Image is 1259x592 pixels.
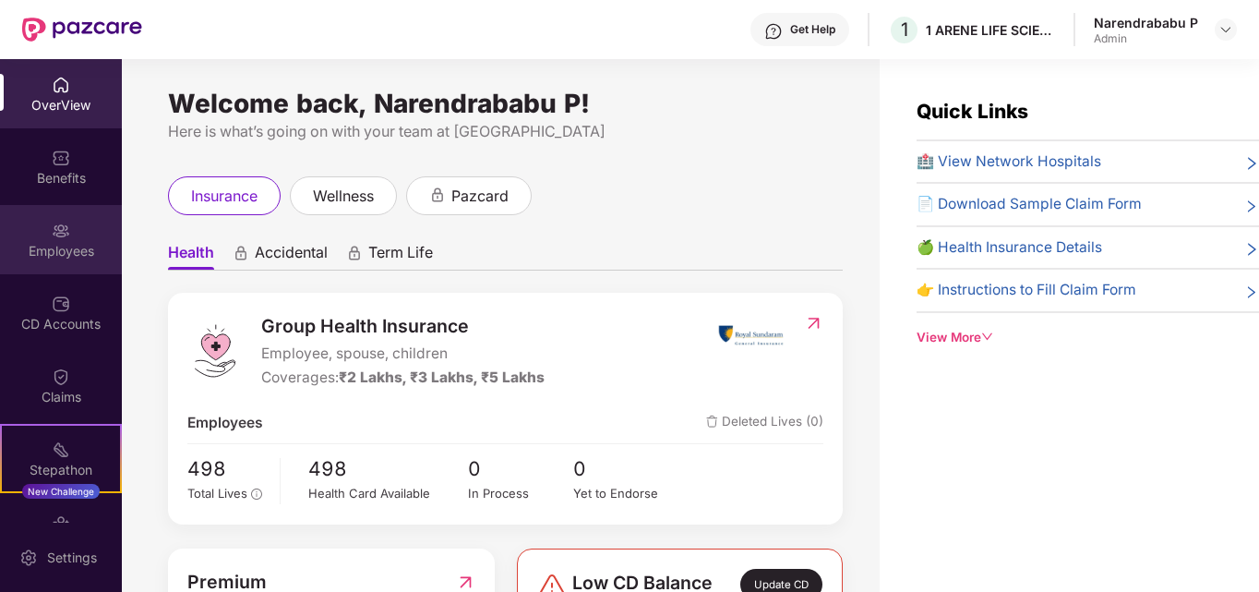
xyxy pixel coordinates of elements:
span: insurance [191,185,258,208]
img: svg+xml;base64,PHN2ZyBpZD0iQ0RfQWNjb3VudHMiIGRhdGEtbmFtZT0iQ0QgQWNjb3VudHMiIHhtbG5zPSJodHRwOi8vd3... [52,295,70,313]
div: Yet to Endorse [573,484,679,503]
span: 👉 Instructions to Fill Claim Form [917,279,1136,301]
span: 0 [468,453,574,484]
img: svg+xml;base64,PHN2ZyBpZD0iSG9tZSIgeG1sbnM9Imh0dHA6Ly93d3cudzMub3JnLzIwMDAvc3ZnIiB3aWR0aD0iMjAiIG... [52,76,70,94]
img: svg+xml;base64,PHN2ZyBpZD0iRHJvcGRvd24tMzJ4MzIiIHhtbG5zPSJodHRwOi8vd3d3LnczLm9yZy8yMDAwL3N2ZyIgd2... [1218,22,1233,37]
div: View More [917,328,1259,347]
span: Deleted Lives (0) [706,412,823,434]
div: Narendrababu P [1094,14,1198,31]
img: svg+xml;base64,PHN2ZyBpZD0iRW5kb3JzZW1lbnRzIiB4bWxucz0iaHR0cDovL3d3dy53My5vcmcvMjAwMC9zdmciIHdpZH... [52,513,70,532]
span: Total Lives [187,486,247,501]
div: New Challenge [22,484,100,499]
span: 🏥 View Network Hospitals [917,151,1101,173]
span: Term Life [368,243,433,270]
div: Get Help [790,22,835,37]
span: 📄 Download Sample Claim Form [917,193,1142,215]
div: In Process [468,484,574,503]
span: 498 [308,453,467,484]
span: right [1244,240,1259,259]
img: logo [187,323,243,379]
span: ₹2 Lakhs, ₹3 Lakhs, ₹5 Lakhs [339,368,545,386]
img: New Pazcare Logo [22,18,142,42]
div: Welcome back, Narendrababu P! [168,96,843,111]
span: Employee, spouse, children [261,343,545,365]
div: Admin [1094,31,1198,46]
div: Health Card Available [308,484,467,503]
span: 1 [901,18,908,41]
img: svg+xml;base64,PHN2ZyB4bWxucz0iaHR0cDovL3d3dy53My5vcmcvMjAwMC9zdmciIHdpZHRoPSIyMSIgaGVpZ2h0PSIyMC... [52,441,70,459]
span: Group Health Insurance [261,312,545,341]
span: pazcard [451,185,509,208]
div: 1 ARENE LIFE SCIENCES PRIVATE LIMITED [926,21,1055,39]
span: 0 [573,453,679,484]
img: svg+xml;base64,PHN2ZyBpZD0iRW1wbG95ZWVzIiB4bWxucz0iaHR0cDovL3d3dy53My5vcmcvMjAwMC9zdmciIHdpZHRoPS... [52,222,70,240]
span: Health [168,243,214,270]
div: animation [233,245,249,261]
div: Settings [42,549,102,567]
span: down [981,331,994,344]
span: right [1244,283,1259,301]
span: 🍏 Health Insurance Details [917,236,1102,259]
span: right [1244,154,1259,173]
span: wellness [313,185,374,208]
img: svg+xml;base64,PHN2ZyBpZD0iQmVuZWZpdHMiIHhtbG5zPSJodHRwOi8vd3d3LnczLm9yZy8yMDAwL3N2ZyIgd2lkdGg9Ij... [52,149,70,167]
div: animation [429,187,446,203]
img: deleteIcon [706,416,718,428]
img: svg+xml;base64,PHN2ZyBpZD0iU2V0dGluZy0yMHgyMCIgeG1sbnM9Imh0dHA6Ly93d3cudzMub3JnLzIwMDAvc3ZnIiB3aW... [19,549,38,567]
img: svg+xml;base64,PHN2ZyBpZD0iSGVscC0zMngzMiIgeG1sbnM9Imh0dHA6Ly93d3cudzMub3JnLzIwMDAvc3ZnIiB3aWR0aD... [764,22,783,41]
img: insurerIcon [716,312,785,358]
div: animation [346,245,363,261]
div: Coverages: [261,367,545,389]
div: Here is what’s going on with your team at [GEOGRAPHIC_DATA] [168,120,843,143]
img: svg+xml;base64,PHN2ZyBpZD0iQ2xhaW0iIHhtbG5zPSJodHRwOi8vd3d3LnczLm9yZy8yMDAwL3N2ZyIgd2lkdGg9IjIwIi... [52,368,70,386]
div: Stepathon [2,461,120,479]
span: Quick Links [917,100,1028,123]
span: info-circle [251,489,262,500]
img: RedirectIcon [804,314,823,332]
span: right [1244,197,1259,215]
span: 498 [187,453,267,484]
span: Accidental [255,243,328,270]
span: Employees [187,412,263,434]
